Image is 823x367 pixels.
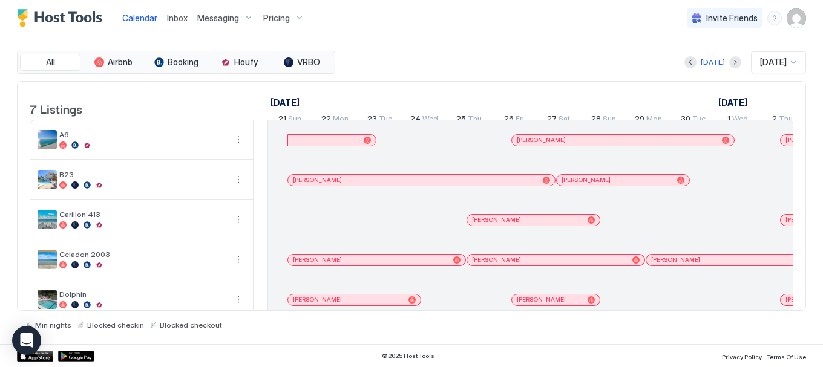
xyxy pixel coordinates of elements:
button: VRBO [272,54,332,71]
span: VRBO [297,57,320,68]
a: September 28, 2025 [588,111,619,129]
span: [PERSON_NAME] [472,256,521,264]
span: [PERSON_NAME] [293,296,342,304]
button: Previous month [684,56,697,68]
a: September 27, 2025 [544,111,573,129]
div: listing image [38,290,57,309]
span: 1 [727,114,730,126]
span: [PERSON_NAME] [517,296,566,304]
span: Sun [288,114,301,126]
button: More options [231,252,246,267]
button: Airbnb [83,54,143,71]
span: [PERSON_NAME] [517,136,566,144]
a: October 1, 2025 [715,94,750,111]
span: A6 [59,130,226,139]
div: tab-group [17,51,335,74]
span: Invite Friends [706,13,758,24]
span: 25 [456,114,466,126]
span: Carillon 413 [59,210,226,219]
span: Sat [559,114,570,126]
span: [PERSON_NAME] [293,176,342,184]
div: [DATE] [701,57,725,68]
span: © 2025 Host Tools [382,352,434,360]
button: All [20,54,80,71]
span: 26 [504,114,514,126]
span: 7 Listings [30,99,82,117]
a: Host Tools Logo [17,9,108,27]
span: [PERSON_NAME] [472,216,521,224]
span: [DATE] [760,57,787,68]
div: listing image [38,170,57,189]
a: September 22, 2025 [318,111,352,129]
a: October 2, 2025 [769,111,796,129]
span: 23 [367,114,377,126]
span: 24 [410,114,421,126]
span: 22 [321,114,331,126]
button: More options [231,132,246,147]
div: menu [767,11,782,25]
a: Terms Of Use [767,349,806,362]
span: Tue [379,114,392,126]
div: listing image [38,250,57,269]
a: App Store [17,351,53,362]
a: September 30, 2025 [678,111,709,129]
span: Thu [468,114,482,126]
a: Inbox [167,11,188,24]
span: 30 [681,114,690,126]
div: menu [231,212,246,227]
button: More options [231,172,246,187]
span: Terms Of Use [767,353,806,360]
div: menu [231,132,246,147]
span: Airbnb [108,57,133,68]
a: Google Play Store [58,351,94,362]
button: More options [231,292,246,307]
a: September 25, 2025 [453,111,485,129]
span: Houfy [234,57,258,68]
span: Tue [692,114,706,126]
span: 2 [772,114,777,126]
a: September 24, 2025 [407,111,441,129]
span: 28 [591,114,601,126]
span: Booking [168,57,198,68]
span: Wed [732,114,748,126]
a: September 29, 2025 [632,111,665,129]
a: September 23, 2025 [364,111,395,129]
div: listing image [38,210,57,229]
span: Fri [516,114,524,126]
a: Calendar [122,11,157,24]
a: September 26, 2025 [501,111,527,129]
span: B23 [59,170,226,179]
span: Mon [333,114,349,126]
span: Blocked checkin [87,320,144,330]
div: menu [231,292,246,307]
div: User profile [787,8,806,28]
div: Open Intercom Messenger [12,326,41,355]
span: Blocked checkout [160,320,222,330]
span: Sun [603,114,616,126]
span: Mon [646,114,662,126]
span: 27 [547,114,557,126]
a: Privacy Policy [722,349,762,362]
button: Houfy [209,54,269,71]
span: Celadon 2003 [59,250,226,259]
a: September 21, 2025 [275,111,304,129]
span: [PERSON_NAME] [651,256,700,264]
span: All [46,57,55,68]
div: listing image [38,130,57,149]
button: More options [231,212,246,227]
div: menu [231,252,246,267]
span: Privacy Policy [722,353,762,360]
a: October 1, 2025 [724,111,751,129]
div: menu [231,172,246,187]
button: [DATE] [699,55,727,70]
button: Next month [729,56,741,68]
span: Dolphin [59,290,226,299]
span: Calendar [122,13,157,23]
span: 21 [278,114,286,126]
span: 29 [635,114,644,126]
span: Messaging [197,13,239,24]
span: Thu [779,114,793,126]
